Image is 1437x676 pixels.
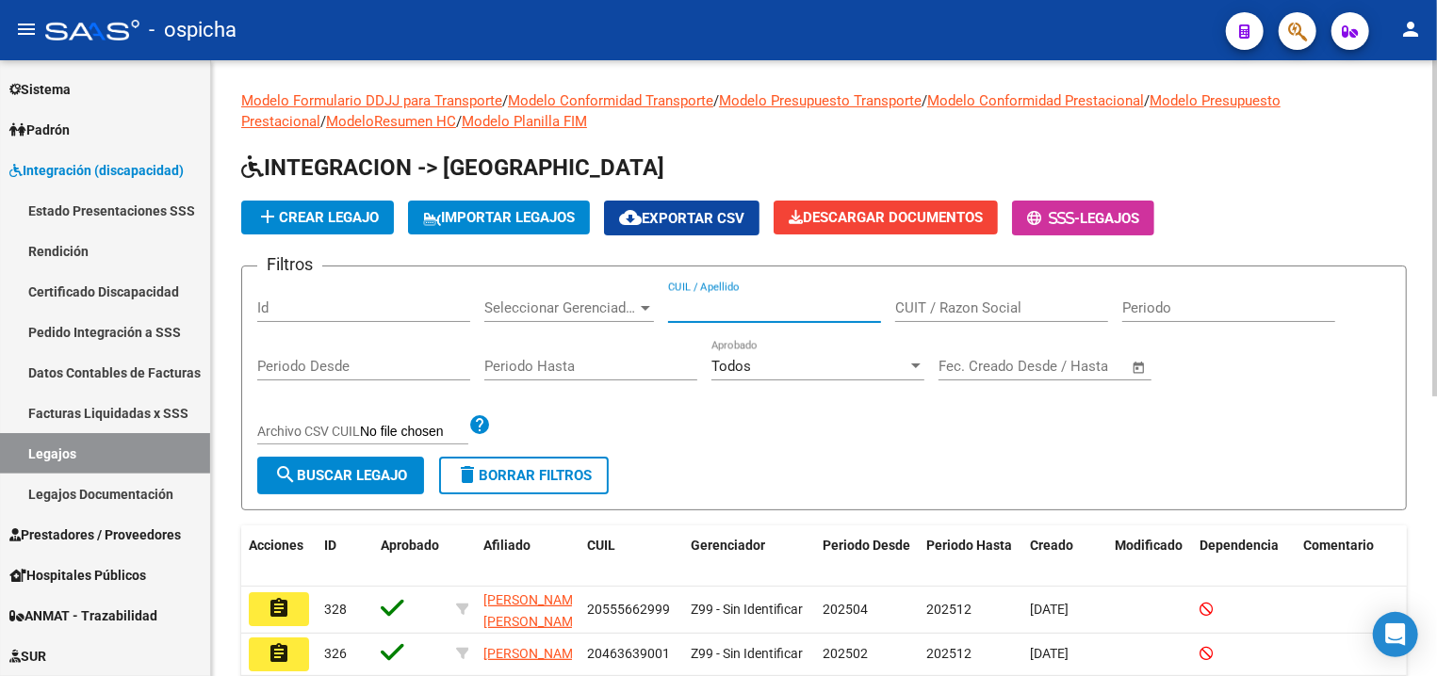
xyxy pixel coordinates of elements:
[9,120,70,140] span: Padrón
[1296,525,1409,587] datatable-header-cell: Comentario
[9,160,184,181] span: Integración (discapacidad)
[580,525,683,587] datatable-header-cell: CUIL
[619,210,744,227] span: Exportar CSV
[1107,525,1192,587] datatable-header-cell: Modificado
[241,92,502,109] a: Modelo Formulario DDJJ para Transporte
[926,538,1012,553] span: Periodo Hasta
[462,113,587,130] a: Modelo Planilla FIM
[1030,538,1073,553] span: Creado
[926,646,972,661] span: 202512
[241,201,394,234] button: Crear Legajo
[1080,210,1139,227] span: Legajos
[927,92,1144,109] a: Modelo Conformidad Prestacional
[326,113,456,130] a: ModeloResumen HC
[456,467,592,484] span: Borrar Filtros
[360,424,468,441] input: Archivo CSV CUIL
[456,463,479,486] mat-icon: delete
[691,602,803,617] span: Z99 - Sin Identificar
[257,424,360,439] span: Archivo CSV CUIL
[439,457,609,494] button: Borrar Filtros
[1030,646,1069,661] span: [DATE]
[15,18,38,40] mat-icon: menu
[823,538,910,553] span: Periodo Desde
[587,646,670,661] span: 20463639001
[823,646,868,661] span: 202502
[268,597,290,620] mat-icon: assignment
[9,646,46,667] span: SUR
[324,538,336,553] span: ID
[823,602,868,617] span: 202504
[1012,201,1154,235] button: -Legajos
[587,538,615,553] span: CUIL
[381,538,439,553] span: Aprobado
[926,602,972,617] span: 202512
[483,538,531,553] span: Afiliado
[249,538,303,553] span: Acciones
[257,251,322,278] h3: Filtros
[257,457,424,494] button: Buscar Legajo
[476,525,580,587] datatable-header-cell: Afiliado
[324,602,347,617] span: 328
[149,9,237,51] span: - ospicha
[408,201,590,234] button: IMPORTAR LEGAJOS
[619,206,642,229] mat-icon: cloud_download
[373,525,449,587] datatable-header-cell: Aprobado
[268,642,290,665] mat-icon: assignment
[1115,538,1183,553] span: Modificado
[483,646,584,661] span: [PERSON_NAME]
[274,467,407,484] span: Buscar Legajo
[939,358,1015,375] input: Fecha inicio
[1030,602,1069,617] span: [DATE]
[683,525,815,587] datatable-header-cell: Gerenciador
[711,358,751,375] span: Todos
[691,538,765,553] span: Gerenciador
[256,209,379,226] span: Crear Legajo
[483,592,584,629] span: [PERSON_NAME] [PERSON_NAME]
[604,201,759,235] button: Exportar CSV
[241,525,317,587] datatable-header-cell: Acciones
[1399,18,1422,40] mat-icon: person
[508,92,713,109] a: Modelo Conformidad Transporte
[789,209,983,226] span: Descargar Documentos
[691,646,803,661] span: Z99 - Sin Identificar
[274,463,297,486] mat-icon: search
[1129,357,1151,378] button: Open calendar
[815,525,919,587] datatable-header-cell: Periodo Desde
[423,209,575,226] span: IMPORTAR LEGAJOS
[9,565,146,586] span: Hospitales Públicos
[317,525,373,587] datatable-header-cell: ID
[719,92,922,109] a: Modelo Presupuesto Transporte
[1027,210,1080,227] span: -
[256,205,279,228] mat-icon: add
[241,154,664,181] span: INTEGRACION -> [GEOGRAPHIC_DATA]
[587,602,670,617] span: 20555662999
[9,79,71,100] span: Sistema
[919,525,1022,587] datatable-header-cell: Periodo Hasta
[1373,612,1418,657] div: Open Intercom Messenger
[1303,538,1374,553] span: Comentario
[468,413,491,436] mat-icon: help
[9,524,181,545] span: Prestadores / Proveedores
[324,646,347,661] span: 326
[484,299,637,316] span: Seleccionar Gerenciador
[1022,525,1107,587] datatable-header-cell: Creado
[1032,358,1123,375] input: Fecha fin
[774,201,998,234] button: Descargar Documentos
[9,605,157,626] span: ANMAT - Trazabilidad
[1192,525,1296,587] datatable-header-cell: Dependencia
[1200,538,1279,553] span: Dependencia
